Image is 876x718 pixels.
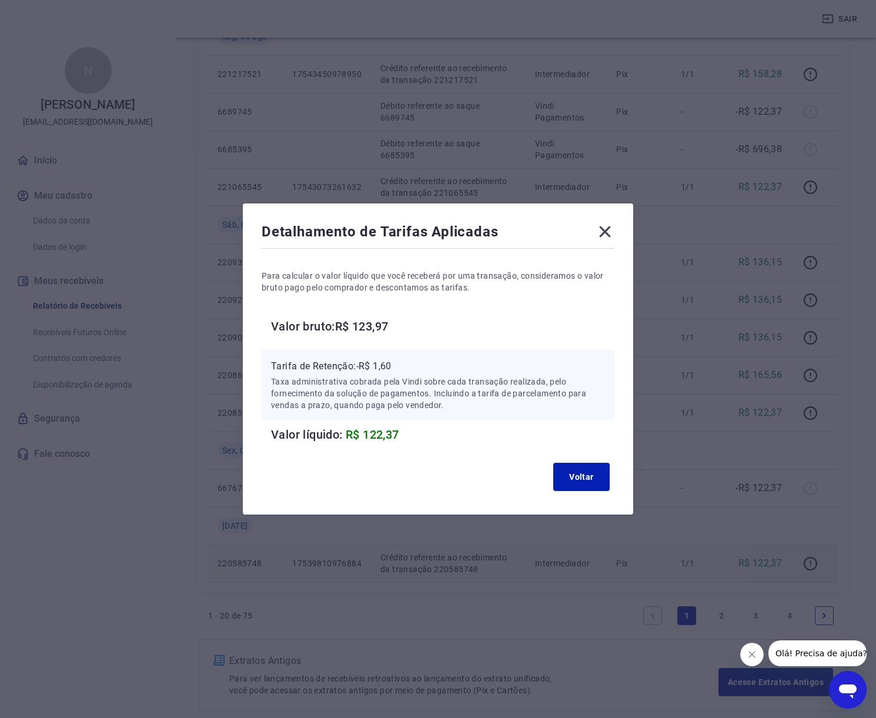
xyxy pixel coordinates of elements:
iframe: Message from company [768,640,867,666]
p: Taxa administrativa cobrada pela Vindi sobre cada transação realizada, pelo fornecimento da soluç... [271,376,605,411]
h6: Valor bruto: R$ 123,97 [271,317,614,336]
p: Tarifa de Retenção: -R$ 1,60 [271,359,605,373]
div: Detalhamento de Tarifas Aplicadas [262,222,614,246]
h6: Valor líquido: [271,425,614,444]
iframe: Button to launch messaging window [829,671,867,709]
span: R$ 122,37 [346,428,399,442]
span: Olá! Precisa de ajuda? [7,8,99,18]
button: Voltar [553,463,610,491]
p: Para calcular o valor líquido que você receberá por uma transação, consideramos o valor bruto pag... [262,270,614,293]
iframe: Close message [740,643,764,666]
